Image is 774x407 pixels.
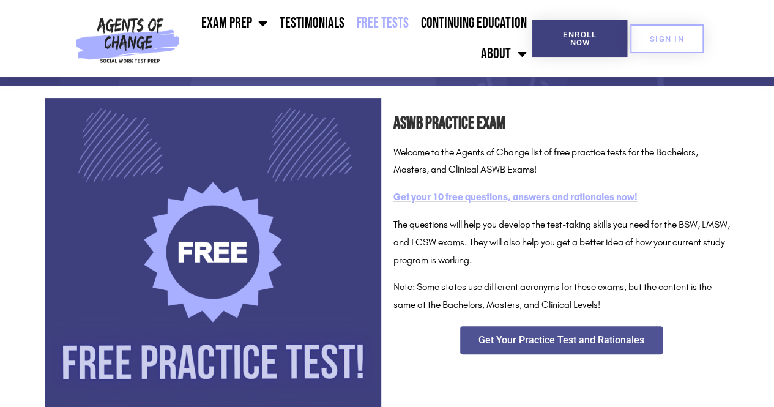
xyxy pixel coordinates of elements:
[351,8,415,39] a: Free Tests
[630,24,704,53] a: SIGN IN
[393,144,730,179] p: Welcome to the Agents of Change list of free practice tests for the Bachelors, Masters, and Clini...
[195,8,274,39] a: Exam Prep
[650,35,684,43] span: SIGN IN
[393,110,730,138] h2: ASWB Practice Exam
[184,8,532,69] nav: Menu
[475,39,532,69] a: About
[415,8,532,39] a: Continuing Education
[393,216,730,269] p: The questions will help you develop the test-taking skills you need for the BSW, LMSW, and LCSW e...
[393,191,638,203] a: Get your 10 free questions, answers and rationales now!
[532,20,627,57] a: Enroll Now
[460,326,663,354] a: Get Your Practice Test and Rationales
[393,278,730,314] p: Note: Some states use different acronyms for these exams, but the content is the same at the Bach...
[478,335,644,345] span: Get Your Practice Test and Rationales
[552,31,608,47] span: Enroll Now
[274,8,351,39] a: Testimonials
